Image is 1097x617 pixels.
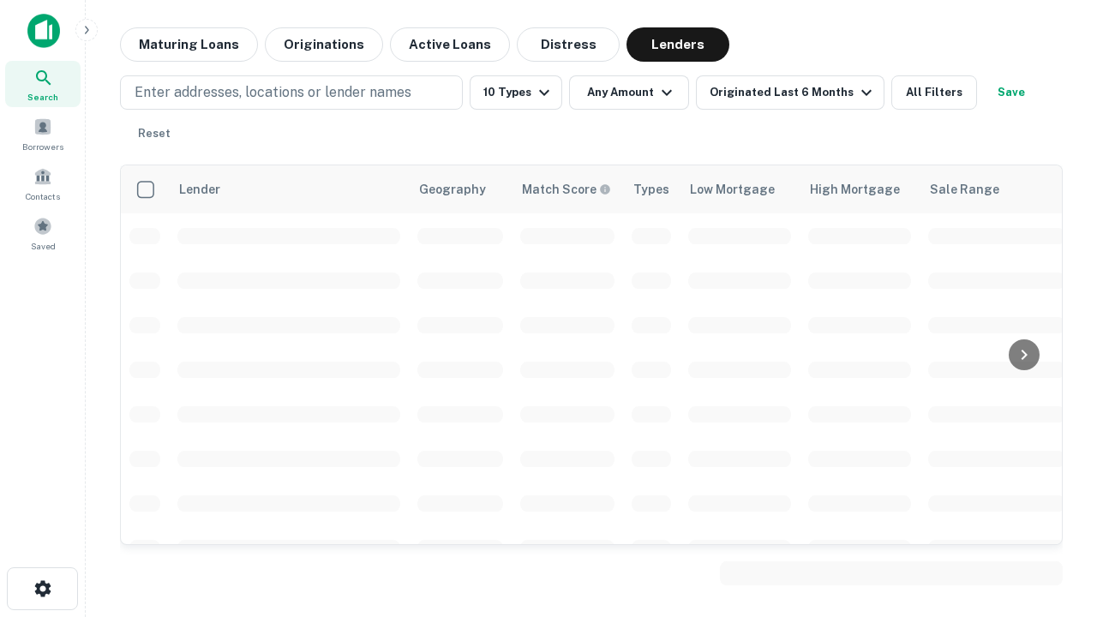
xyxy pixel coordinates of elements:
div: Types [633,179,669,200]
th: Sale Range [920,165,1074,213]
img: capitalize-icon.png [27,14,60,48]
button: Maturing Loans [120,27,258,62]
th: Lender [169,165,409,213]
div: Lender [179,179,220,200]
th: Geography [409,165,512,213]
div: Sale Range [930,179,999,200]
a: Borrowers [5,111,81,157]
span: Borrowers [22,140,63,153]
p: Enter addresses, locations or lender names [135,82,411,103]
button: Originations [265,27,383,62]
button: 10 Types [470,75,562,110]
button: Distress [517,27,620,62]
button: Enter addresses, locations or lender names [120,75,463,110]
h6: Match Score [522,180,608,199]
div: Originated Last 6 Months [710,82,877,103]
a: Saved [5,210,81,256]
button: Save your search to get updates of matches that match your search criteria. [984,75,1039,110]
div: Capitalize uses an advanced AI algorithm to match your search with the best lender. The match sco... [522,180,611,199]
th: Low Mortgage [680,165,800,213]
button: Lenders [626,27,729,62]
a: Contacts [5,160,81,207]
th: High Mortgage [800,165,920,213]
button: Active Loans [390,27,510,62]
div: Low Mortgage [690,179,775,200]
button: Originated Last 6 Months [696,75,884,110]
span: Search [27,90,58,104]
div: Geography [419,179,486,200]
button: Reset [127,117,182,151]
button: All Filters [891,75,977,110]
iframe: Chat Widget [1011,425,1097,507]
div: High Mortgage [810,179,900,200]
button: Any Amount [569,75,689,110]
span: Saved [31,239,56,253]
th: Capitalize uses an advanced AI algorithm to match your search with the best lender. The match sco... [512,165,623,213]
span: Contacts [26,189,60,203]
th: Types [623,165,680,213]
a: Search [5,61,81,107]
